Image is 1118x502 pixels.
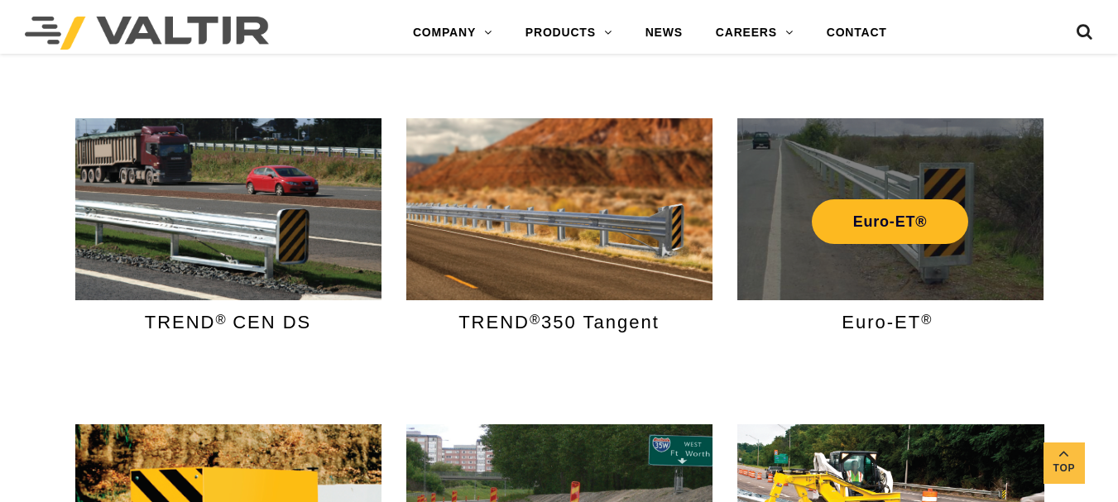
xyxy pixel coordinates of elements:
[458,313,660,332] span: TREND 350 Tangent
[842,313,938,332] span: Euro-ET
[810,17,904,50] a: CONTACT
[1044,442,1085,484] a: Top
[1044,459,1085,478] span: Top
[530,312,541,327] sup: ®
[509,17,629,50] a: PRODUCTS
[629,17,699,50] a: NEWS
[145,313,312,332] span: TREND CEN DS
[396,17,509,50] a: COMPANY
[699,17,810,50] a: CAREERS
[921,312,933,327] sup: ®
[812,199,969,244] a: Euro-ET®
[25,17,269,50] img: Valtir
[216,312,228,327] sup: ®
